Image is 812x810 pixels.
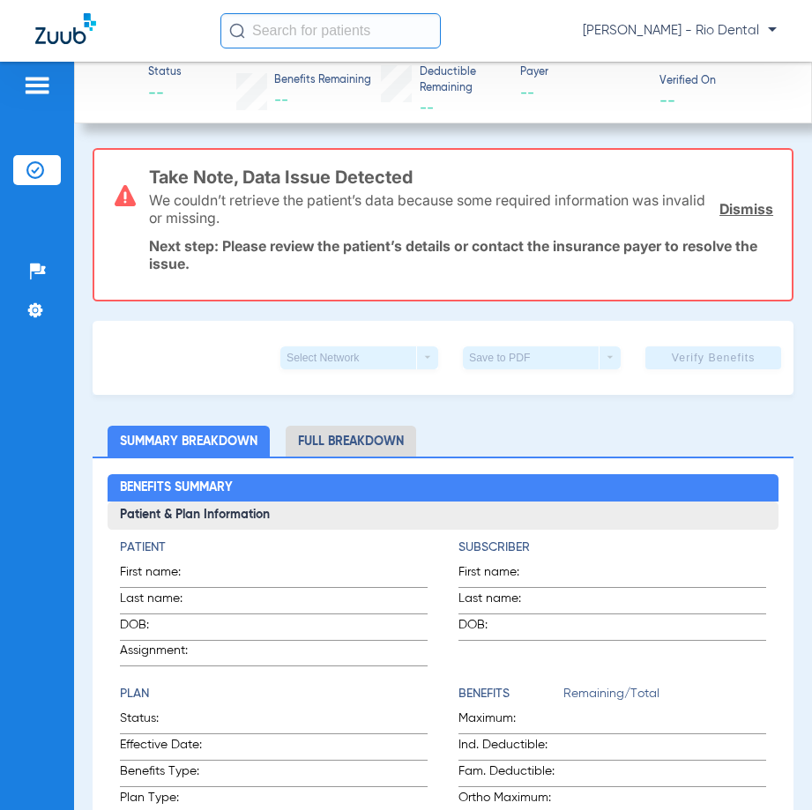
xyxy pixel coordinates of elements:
[520,83,644,105] span: --
[23,75,51,96] img: hamburger-icon
[220,13,441,48] input: Search for patients
[458,736,563,760] span: Ind. Deductible:
[659,74,783,90] span: Verified On
[120,642,206,665] span: Assignment:
[120,539,428,557] h4: Patient
[120,685,428,703] h4: Plan
[458,685,563,703] h4: Benefits
[659,91,675,109] span: --
[108,426,270,457] li: Summary Breakdown
[458,762,563,786] span: Fam. Deductible:
[563,685,766,710] span: Remaining/Total
[120,616,206,640] span: DOB:
[149,168,773,186] h3: Take Note, Data Issue Detected
[274,93,288,108] span: --
[458,710,563,733] span: Maximum:
[286,426,416,457] li: Full Breakdown
[120,590,206,613] span: Last name:
[35,13,96,44] img: Zuub Logo
[148,83,182,105] span: --
[120,762,250,786] span: Benefits Type:
[229,23,245,39] img: Search Icon
[420,101,434,115] span: --
[115,185,136,206] img: error-icon
[108,502,778,530] h3: Patient & Plan Information
[458,563,545,587] span: First name:
[583,22,777,40] span: [PERSON_NAME] - Rio Dental
[458,685,563,710] app-breakdown-title: Benefits
[458,539,766,557] h4: Subscriber
[458,590,545,613] span: Last name:
[420,65,505,96] span: Deductible Remaining
[274,73,371,89] span: Benefits Remaining
[108,474,778,502] h2: Benefits Summary
[719,200,773,218] a: Dismiss
[149,237,773,272] p: Next step: Please review the patient’s details or contact the insurance payer to resolve the issue.
[120,710,250,733] span: Status:
[520,65,644,81] span: Payer
[120,563,206,587] span: First name:
[458,616,545,640] span: DOB:
[120,736,250,760] span: Effective Date:
[149,191,707,227] p: We couldn’t retrieve the patient’s data because some required information was invalid or missing.
[148,65,182,81] span: Status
